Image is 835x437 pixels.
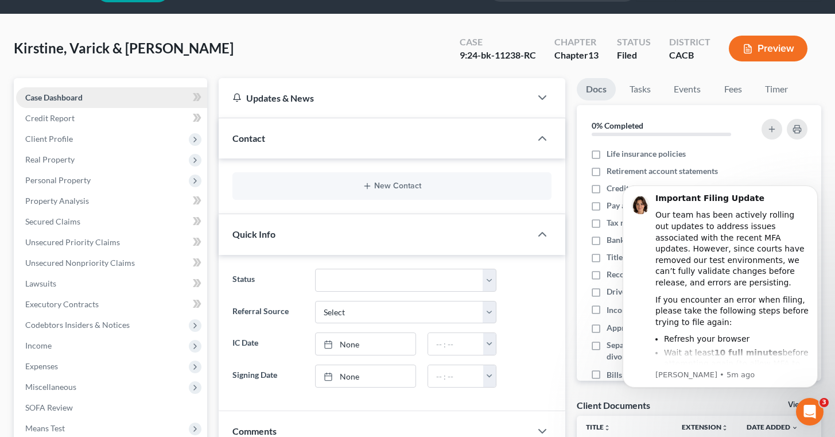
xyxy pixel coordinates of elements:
[316,333,415,355] a: None
[25,299,99,309] span: Executory Contracts
[16,108,207,129] a: Credit Report
[25,216,80,226] span: Secured Claims
[729,36,807,61] button: Preview
[605,171,835,431] iframe: Intercom notifications message
[14,40,234,56] span: Kirstine, Varick & [PERSON_NAME]
[604,424,611,431] i: unfold_more
[316,365,415,387] a: None
[554,36,599,49] div: Chapter
[607,165,718,177] span: Retirement account statements
[16,294,207,315] a: Executory Contracts
[554,49,599,62] div: Chapter
[25,92,83,102] span: Case Dashboard
[25,113,75,123] span: Credit Report
[25,382,76,392] span: Miscellaneous
[796,398,824,426] iframe: Intercom live chat
[620,78,660,100] a: Tasks
[25,403,73,412] span: SOFA Review
[16,211,207,232] a: Secured Claims
[25,320,130,330] span: Codebtors Insiders & Notices
[665,78,710,100] a: Events
[25,134,73,144] span: Client Profile
[607,148,686,160] span: Life insurance policies
[460,49,536,62] div: 9:24-bk-11238-RC
[227,269,309,292] label: Status
[227,365,309,388] label: Signing Date
[232,426,277,436] span: Comments
[756,78,797,100] a: Timer
[16,253,207,273] a: Unsecured Nonpriority Claims
[669,49,710,62] div: CACB
[16,87,207,108] a: Case Dashboard
[428,365,484,387] input: -- : --
[617,36,651,49] div: Status
[25,423,65,433] span: Means Test
[232,92,517,104] div: Updates & News
[25,258,135,268] span: Unsecured Nonpriority Claims
[16,232,207,253] a: Unsecured Priority Claims
[586,423,611,431] a: Titleunfold_more
[16,191,207,211] a: Property Analysis
[669,36,710,49] div: District
[16,397,207,418] a: SOFA Review
[577,399,650,411] div: Client Documents
[16,273,207,294] a: Lawsuits
[25,341,52,350] span: Income
[227,332,309,355] label: IC Date
[25,154,75,164] span: Real Property
[617,49,651,62] div: Filed
[25,361,58,371] span: Expenses
[242,181,542,191] button: New Contact
[592,121,643,130] strong: 0% Completed
[588,49,599,60] span: 13
[428,333,484,355] input: -- : --
[714,78,751,100] a: Fees
[232,133,265,144] span: Contact
[25,175,91,185] span: Personal Property
[25,279,56,288] span: Lawsuits
[577,78,616,100] a: Docs
[820,398,829,407] span: 3
[460,36,536,49] div: Case
[25,196,89,206] span: Property Analysis
[232,229,275,239] span: Quick Info
[25,237,120,247] span: Unsecured Priority Claims
[227,301,309,324] label: Referral Source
